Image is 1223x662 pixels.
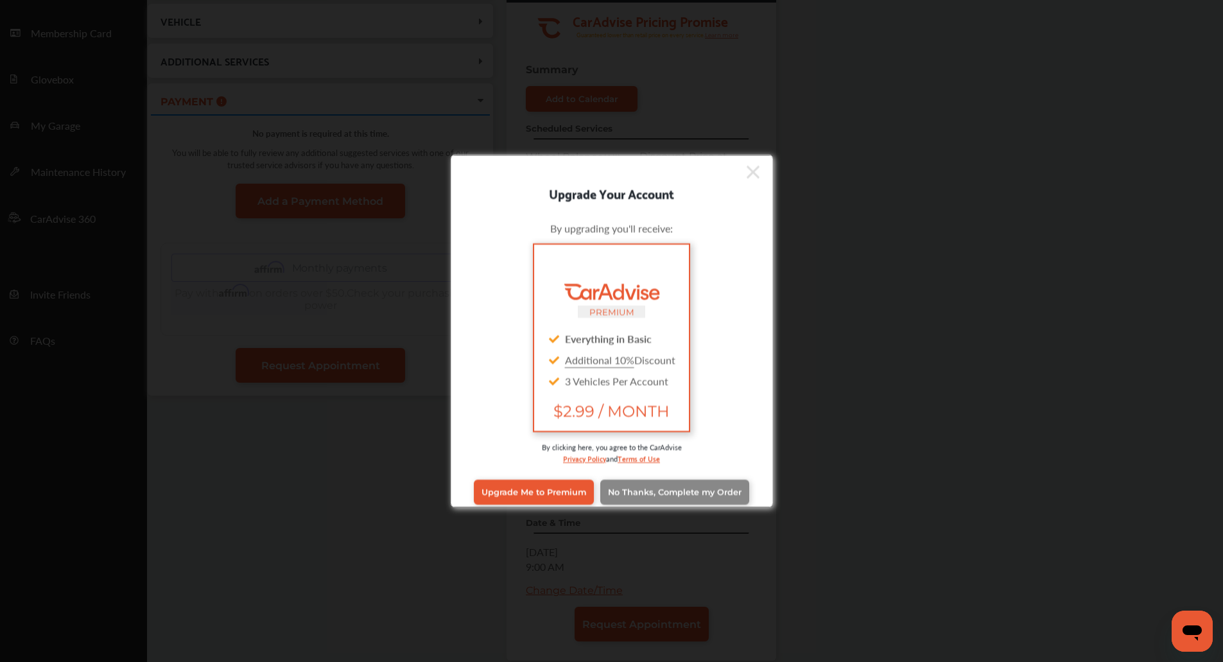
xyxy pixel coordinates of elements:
[471,441,753,476] div: By clicking here, you agree to the CarAdvise and
[565,331,652,345] strong: Everything in Basic
[600,480,749,504] a: No Thanks, Complete my Order
[608,487,742,497] span: No Thanks, Complete my Order
[1172,611,1213,652] iframe: Button to launch messaging window
[481,487,586,497] span: Upgrade Me to Premium
[451,182,772,203] div: Upgrade Your Account
[565,352,634,367] u: Additional 10%
[474,480,594,504] a: Upgrade Me to Premium
[563,451,606,464] a: Privacy Policy
[544,401,678,420] span: $2.99 / MONTH
[471,220,753,235] div: By upgrading you'll receive:
[589,306,634,317] small: PREMIUM
[565,352,675,367] span: Discount
[544,370,678,391] div: 3 Vehicles Per Account
[618,451,660,464] a: Terms of Use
